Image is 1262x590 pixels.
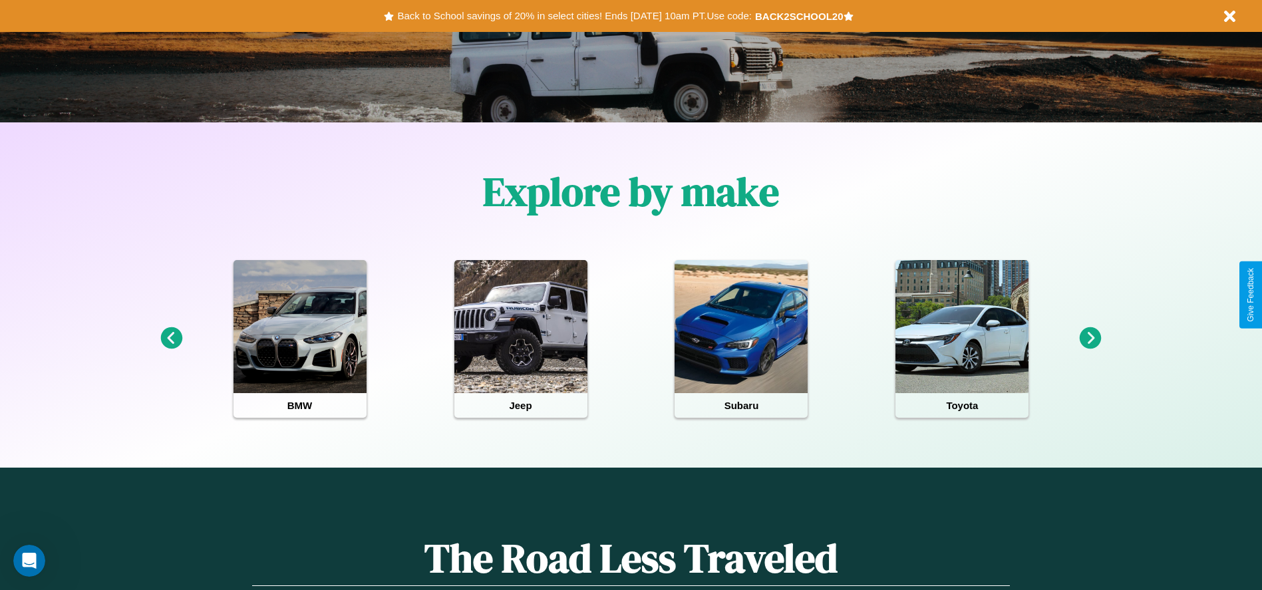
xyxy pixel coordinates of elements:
[895,393,1028,418] h4: Toyota
[454,393,587,418] h4: Jeep
[755,11,844,22] b: BACK2SCHOOL20
[252,531,1009,586] h1: The Road Less Traveled
[13,545,45,577] iframe: Intercom live chat
[234,393,367,418] h4: BMW
[394,7,754,25] button: Back to School savings of 20% in select cities! Ends [DATE] 10am PT.Use code:
[483,164,779,219] h1: Explore by make
[1246,268,1255,322] div: Give Feedback
[675,393,808,418] h4: Subaru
